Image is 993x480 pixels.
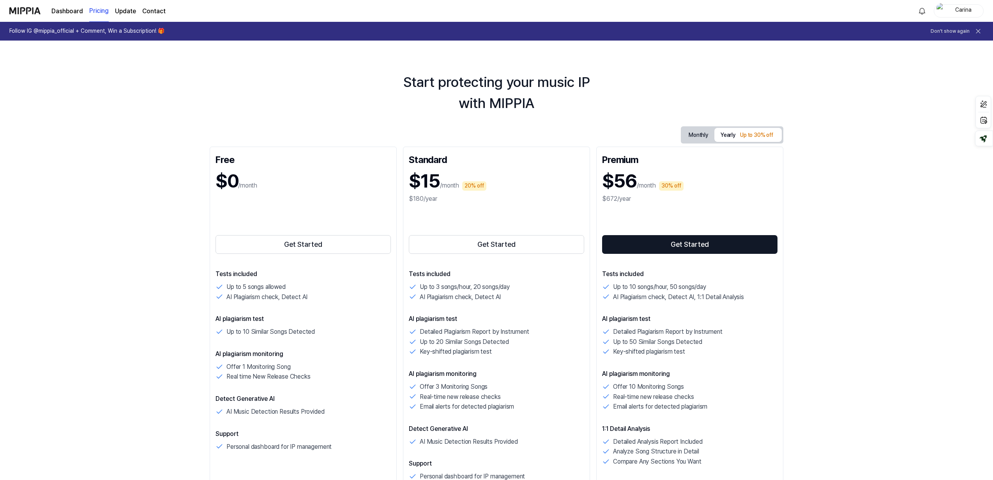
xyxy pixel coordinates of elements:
[226,282,286,292] p: Up to 5 songs allowed
[613,382,684,392] p: Offer 10 Monitoring Songs
[602,369,777,379] p: AI plagiarism monitoring
[738,131,776,140] div: Up to 30% off
[89,0,109,22] a: Pricing
[216,269,391,279] p: Tests included
[9,27,164,35] h1: Follow IG @mippia_official + Comment, Win a Subscription! 🎁
[613,392,694,402] p: Real-time new release checks
[420,337,509,347] p: Up to 20 Similar Songs Detected
[420,347,492,357] p: Key-shifted plagiarism test
[409,369,584,379] p: AI plagiarism monitoring
[613,457,701,467] p: Compare Any Sections You Want
[602,314,777,324] p: AI plagiarism test
[420,392,501,402] p: Real-time new release checks
[420,282,510,292] p: Up to 3 songs/hour, 20 songs/day
[409,168,440,194] h1: $15
[936,3,946,19] img: profile
[409,235,584,254] button: Get Started
[226,362,290,372] p: Offer 1 Monitoring Song
[115,7,136,16] a: Update
[602,168,637,194] h1: $56
[216,168,238,194] h1: $0
[602,194,777,204] div: $672/year
[409,424,584,434] p: Detect Generative AI
[420,437,518,447] p: AI Music Detection Results Provided
[613,347,685,357] p: Key-shifted plagiarism test
[714,128,782,142] button: Yearly
[409,194,584,204] div: $180/year
[420,402,514,412] p: Email alerts for detected plagiarism
[613,437,703,447] p: Detailed Analysis Report Included
[51,7,83,16] a: Dashboard
[142,7,166,16] a: Contact
[613,446,699,457] p: Analyze Song Structure in Detail
[409,152,584,165] div: Standard
[613,327,723,337] p: Detailed Plagiarism Report by Instrument
[462,181,486,191] div: 20% off
[216,314,391,324] p: AI plagiarism test
[602,234,777,255] a: Get Started
[409,269,584,279] p: Tests included
[216,152,391,165] div: Free
[226,327,315,337] p: Up to 10 Similar Songs Detected
[934,4,984,18] button: profileCarina
[420,382,488,392] p: Offer 3 Monitoring Songs
[440,181,459,190] p: /month
[226,292,307,302] p: AI Plagiarism check, Detect AI
[216,394,391,404] p: Detect Generative AI
[409,459,584,468] p: Support
[216,349,391,359] p: AI plagiarism monitoring
[216,234,391,255] a: Get Started
[613,402,707,412] p: Email alerts for detected plagiarism
[659,181,684,191] div: 30% off
[409,314,584,324] p: AI plagiarism test
[613,282,706,292] p: Up to 10 songs/hour, 50 songs/day
[948,6,979,15] div: Carina
[931,28,970,35] button: Don't show again
[602,424,777,434] p: 1:1 Detail Analysis
[238,181,257,190] p: /month
[917,6,927,16] img: 알림
[226,372,311,382] p: Real time New Release Checks
[226,407,324,417] p: AI Music Detection Results Provided
[613,292,744,302] p: AI Plagiarism check, Detect AI, 1:1 Detail Analysis
[602,269,777,279] p: Tests included
[226,442,332,452] p: Personal dashboard for IP management
[420,327,529,337] p: Detailed Plagiarism Report by Instrument
[420,292,501,302] p: AI Plagiarism check, Detect AI
[602,152,777,165] div: Premium
[602,235,777,254] button: Get Started
[682,129,714,141] button: Monthly
[613,337,702,347] p: Up to 50 Similar Songs Detected
[409,234,584,255] a: Get Started
[216,235,391,254] button: Get Started
[216,429,391,439] p: Support
[637,181,656,190] p: /month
